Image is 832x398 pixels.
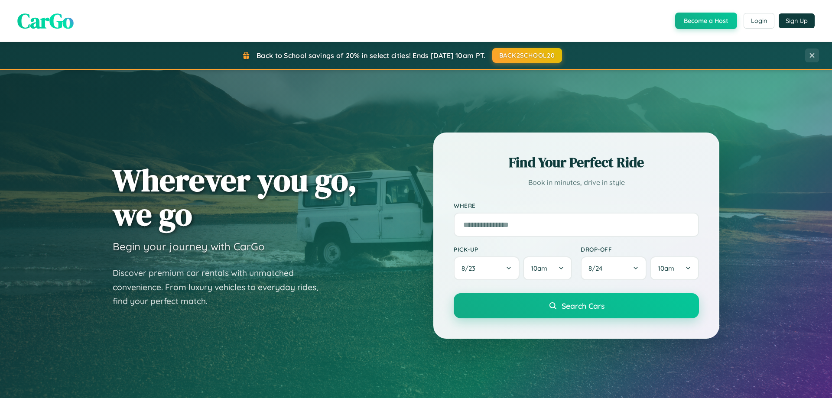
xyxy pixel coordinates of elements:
button: 8/24 [581,256,647,280]
button: Become a Host [675,13,737,29]
button: Search Cars [454,293,699,318]
label: Pick-up [454,246,572,253]
label: Drop-off [581,246,699,253]
p: Book in minutes, drive in style [454,176,699,189]
h3: Begin your journey with CarGo [113,240,265,253]
button: Sign Up [779,13,815,28]
span: 8 / 24 [588,264,607,272]
span: 10am [531,264,547,272]
p: Discover premium car rentals with unmatched convenience. From luxury vehicles to everyday rides, ... [113,266,329,308]
button: BACK2SCHOOL20 [492,48,562,63]
span: Back to School savings of 20% in select cities! Ends [DATE] 10am PT. [257,51,485,60]
button: 10am [523,256,572,280]
span: CarGo [17,6,74,35]
h1: Wherever you go, we go [113,163,357,231]
button: Login [744,13,774,29]
label: Where [454,202,699,209]
h2: Find Your Perfect Ride [454,153,699,172]
button: 10am [650,256,699,280]
span: 10am [658,264,674,272]
span: 8 / 23 [461,264,480,272]
span: Search Cars [562,301,604,311]
button: 8/23 [454,256,520,280]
